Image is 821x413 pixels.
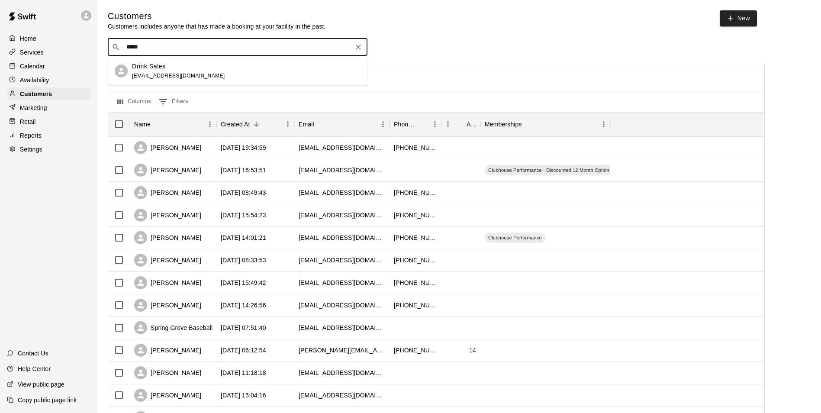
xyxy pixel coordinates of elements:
[441,112,480,136] div: Age
[485,112,522,136] div: Memberships
[7,143,90,156] a: Settings
[20,145,42,154] p: Settings
[7,87,90,100] a: Customers
[314,118,326,130] button: Sort
[7,74,90,87] a: Availability
[299,211,385,219] div: stopatnothing97@gmail.com
[132,73,225,79] span: [EMAIL_ADDRESS][DOMAIN_NAME]
[390,112,441,136] div: Phone Number
[299,323,385,332] div: president@springgrovebaseball.com
[20,62,45,71] p: Calendar
[7,46,90,59] a: Services
[394,233,437,242] div: +17174767527
[108,39,367,56] div: Search customers by name or email
[134,276,201,289] div: [PERSON_NAME]
[299,346,385,355] div: christopher.tawney@kloeckner.com
[203,118,216,131] button: Menu
[221,323,266,332] div: 2025-08-08 07:51:40
[7,60,90,73] div: Calendar
[221,368,266,377] div: 2025-08-05 11:18:18
[7,32,90,45] a: Home
[18,349,48,358] p: Contact Us
[221,143,266,152] div: 2025-09-08 19:34:59
[221,166,266,174] div: 2025-09-04 16:53:51
[394,301,437,310] div: +17175153575
[299,301,385,310] div: jwmcmahon4@gmail.com
[299,112,314,136] div: Email
[394,256,437,265] div: +14107908185
[281,118,294,131] button: Menu
[428,118,441,131] button: Menu
[134,321,212,334] div: Spring Grove Baseball
[221,233,266,242] div: 2025-08-25 14:01:21
[157,95,190,109] button: Show filters
[485,232,545,243] div: Clubhouse Performance
[720,10,757,26] a: New
[7,129,90,142] a: Reports
[20,34,36,43] p: Home
[485,165,613,175] div: Clubhouse Performance - Discounted 12 Month Option
[377,118,390,131] button: Menu
[416,118,428,130] button: Sort
[18,365,51,373] p: Help Center
[134,164,201,177] div: [PERSON_NAME]
[299,256,385,265] div: liciamolz07@gmail.com
[134,209,201,222] div: [PERSON_NAME]
[441,118,454,131] button: Menu
[115,95,153,109] button: Select columns
[216,112,294,136] div: Created At
[108,10,326,22] h5: Customers
[134,299,201,312] div: [PERSON_NAME]
[20,131,42,140] p: Reports
[20,90,52,98] p: Customers
[108,22,326,31] p: Customers includes anyone that has made a booking at your facility in the past.
[130,112,216,136] div: Name
[522,118,534,130] button: Sort
[20,103,47,112] p: Marketing
[485,234,545,241] span: Clubhouse Performance
[134,366,201,379] div: [PERSON_NAME]
[134,231,201,244] div: [PERSON_NAME]
[294,112,390,136] div: Email
[299,278,385,287] div: cndthatcher@yahoo.com
[134,254,201,267] div: [PERSON_NAME]
[469,346,476,355] div: 14
[221,256,266,265] div: 2025-08-17 08:33:53
[134,389,201,402] div: [PERSON_NAME]
[221,188,266,197] div: 2025-09-04 08:49:43
[299,368,385,377] div: kkauffmann42@gmail.com
[394,346,437,355] div: +17174348148
[299,233,385,242] div: knaubjl@upmc.edu
[7,101,90,114] a: Marketing
[134,186,201,199] div: [PERSON_NAME]
[221,278,266,287] div: 2025-08-13 15:49:42
[132,62,166,71] p: Drink Sales
[18,380,64,389] p: View public page
[394,188,437,197] div: +17179169291
[221,391,266,400] div: 2025-07-31 15:04:16
[480,112,610,136] div: Memberships
[394,143,437,152] div: +17179911303
[394,112,416,136] div: Phone Number
[467,112,476,136] div: Age
[221,346,266,355] div: 2025-08-06 06:12:54
[454,118,467,130] button: Sort
[299,391,385,400] div: jessestank@gmail.com
[7,115,90,128] a: Retail
[221,301,266,310] div: 2025-08-10 14:26:56
[221,211,266,219] div: 2025-08-25 15:54:23
[299,188,385,197] div: dctate913@gmail.com
[20,76,49,84] p: Availability
[134,112,151,136] div: Name
[299,143,385,152] div: megan.gordon1515@yahoo.com
[134,344,201,357] div: [PERSON_NAME]
[394,211,437,219] div: +14432771787
[299,166,385,174] div: john5717@aol.com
